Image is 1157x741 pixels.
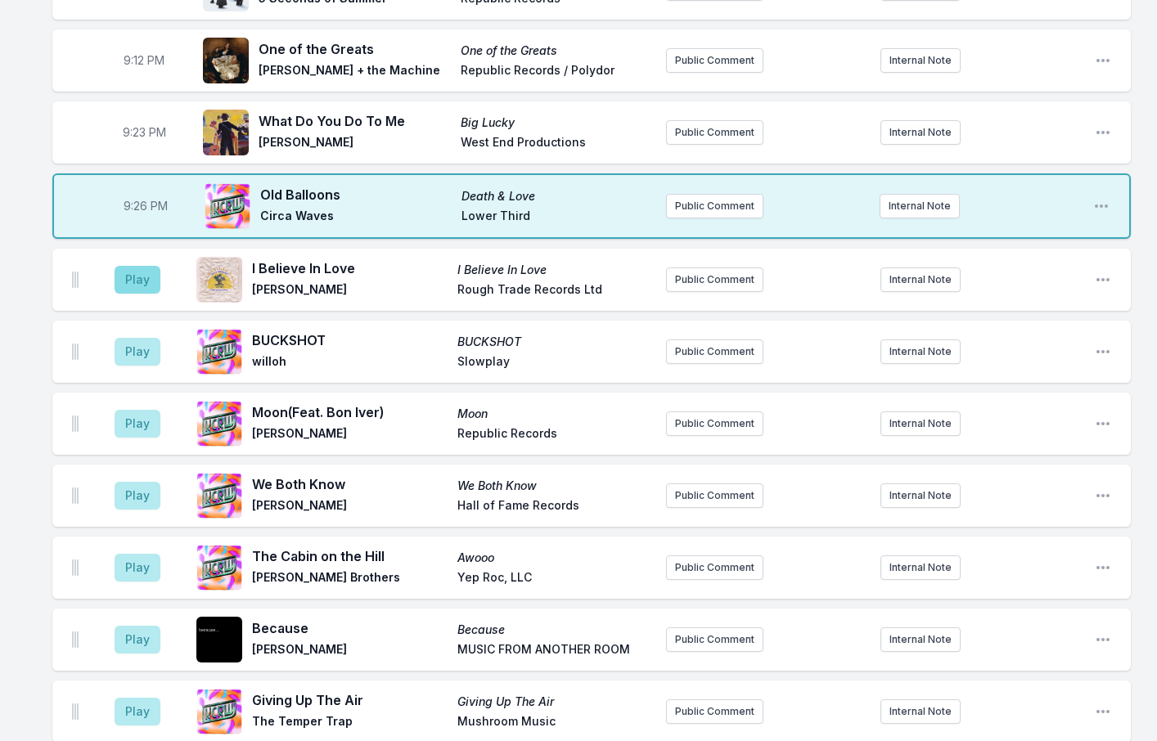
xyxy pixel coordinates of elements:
img: Drag Handle [72,703,79,720]
button: Play [115,338,160,366]
span: One of the Greats [461,43,653,59]
img: Drag Handle [72,559,79,576]
img: One of the Greats [203,38,249,83]
span: Timestamp [124,198,168,214]
img: Giving Up The Air [196,689,242,734]
button: Open playlist item options [1095,52,1111,69]
img: Drag Handle [72,344,79,360]
span: Rough Trade Records Ltd [457,281,653,301]
span: Timestamp [123,124,166,141]
span: I Believe In Love [252,258,448,278]
span: BUCKSHOT [457,334,653,350]
button: Play [115,698,160,725]
img: Drag Handle [72,415,79,432]
img: Awooo [196,545,242,591]
button: Internal Note [880,555,961,580]
span: Republic Records [457,425,653,445]
span: Yep Roc, LLC [457,569,653,589]
span: Death & Love [461,188,653,204]
span: Mushroom Music [457,713,653,733]
span: Hall of Fame Records [457,497,653,517]
img: Big Lucky [203,110,249,155]
button: Open playlist item options [1095,703,1111,720]
span: Circa Waves [260,208,452,227]
button: Internal Note [880,699,961,724]
button: Public Comment [666,483,763,508]
span: MUSIC FROM ANOTHER ROOM [457,641,653,661]
button: Open playlist item options [1093,198,1110,214]
button: Play [115,482,160,510]
span: willoh [252,353,448,373]
span: I Believe In Love [457,262,653,278]
span: We Both Know [457,478,653,494]
img: Moon [196,401,242,447]
button: Open playlist item options [1095,415,1111,432]
span: Slowplay [457,353,653,373]
button: Public Comment [666,555,763,580]
span: Moon [457,406,653,422]
span: We Both Know [252,474,448,494]
img: Because [196,617,242,662]
button: Play [115,554,160,582]
button: Public Comment [666,267,763,292]
span: [PERSON_NAME] [252,641,448,661]
button: Public Comment [666,339,763,364]
span: [PERSON_NAME] [252,425,448,445]
span: [PERSON_NAME] + the Machine [259,62,451,82]
button: Public Comment [666,120,763,145]
button: Open playlist item options [1095,124,1111,141]
span: Timestamp [124,52,164,69]
span: Giving Up The Air [252,690,448,710]
span: Big Lucky [461,115,653,131]
img: Drag Handle [72,631,79,648]
span: Because [252,618,448,638]
button: Open playlist item options [1095,487,1111,504]
button: Internal Note [880,339,961,364]
button: Internal Note [880,411,961,436]
button: Public Comment [666,627,763,652]
span: West End Productions [461,134,653,154]
span: [PERSON_NAME] [259,134,451,154]
img: BUCKSHOT [196,329,242,375]
span: BUCKSHOT [252,330,448,350]
button: Public Comment [666,699,763,724]
button: Internal Note [880,120,961,145]
button: Internal Note [880,627,961,652]
span: The Cabin on the Hill [252,546,448,566]
img: I Believe In Love [196,257,242,303]
span: [PERSON_NAME] Brothers [252,569,448,589]
span: Old Balloons [260,185,452,204]
button: Internal Note [880,267,961,292]
span: [PERSON_NAME] [252,497,448,517]
button: Internal Note [880,483,961,508]
img: Death & Love [205,183,250,229]
span: Because [457,622,653,638]
span: Awooo [457,550,653,566]
img: Drag Handle [72,272,79,288]
button: Public Comment [666,411,763,436]
img: We Both Know [196,473,242,519]
button: Play [115,410,160,438]
span: One of the Greats [259,39,451,59]
button: Internal Note [880,48,961,73]
span: Lower Third [461,208,653,227]
span: What Do You Do To Me [259,111,451,131]
button: Open playlist item options [1095,631,1111,648]
span: The Temper Trap [252,713,448,733]
button: Open playlist item options [1095,344,1111,360]
button: Internal Note [880,194,960,218]
span: Giving Up The Air [457,694,653,710]
button: Play [115,266,160,294]
button: Play [115,626,160,653]
button: Public Comment [666,48,763,73]
button: Public Comment [666,194,763,218]
span: Republic Records / Polydor [461,62,653,82]
span: Moon (Feat. Bon Iver) [252,402,448,422]
span: [PERSON_NAME] [252,281,448,301]
button: Open playlist item options [1095,559,1111,576]
img: Drag Handle [72,487,79,504]
button: Open playlist item options [1095,272,1111,288]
